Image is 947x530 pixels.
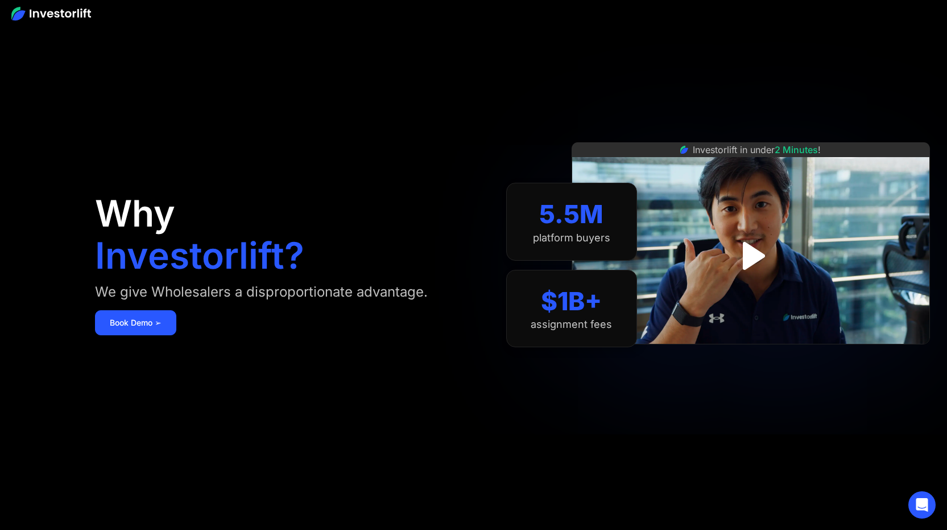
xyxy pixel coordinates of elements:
div: Investorlift in under ! [693,143,821,157]
a: open lightbox [725,231,776,281]
iframe: Customer reviews powered by Trustpilot [665,350,836,364]
h1: Why [95,195,175,232]
span: 2 Minutes [775,144,818,155]
div: $1B+ [541,286,602,317]
div: We give Wholesalers a disproportionate advantage. [95,283,428,301]
a: Book Demo ➢ [95,310,176,335]
div: platform buyers [533,232,610,244]
div: assignment fees [531,318,612,331]
h1: Investorlift? [95,237,304,274]
div: Open Intercom Messenger [908,491,936,519]
div: 5.5M [539,199,603,229]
